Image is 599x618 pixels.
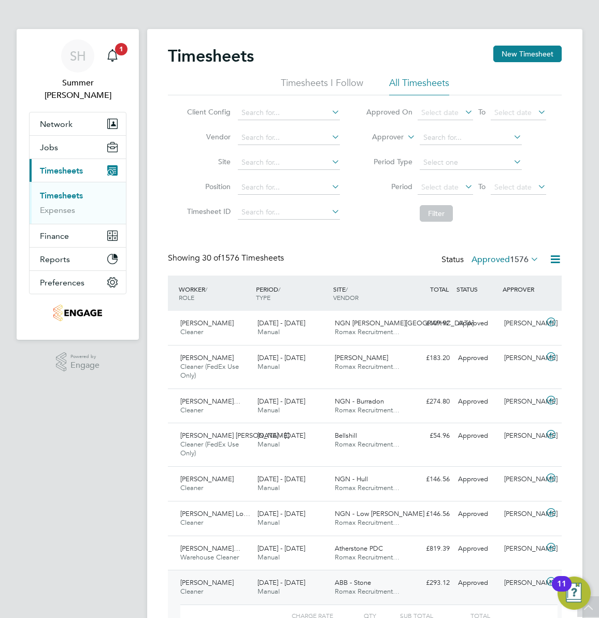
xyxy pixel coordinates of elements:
span: Engage [70,361,99,370]
span: NGN [PERSON_NAME][GEOGRAPHIC_DATA] [335,319,474,327]
div: PERIOD [253,280,331,307]
button: Open Resource Center, 11 new notifications [558,577,591,610]
span: [PERSON_NAME] [335,353,388,362]
span: / [205,285,207,293]
div: STATUS [454,280,500,298]
span: [PERSON_NAME] [180,353,234,362]
span: Timesheets [40,166,83,176]
div: [PERSON_NAME] [500,393,546,410]
nav: Main navigation [17,29,139,340]
span: Summer Hadden [29,77,126,102]
div: [PERSON_NAME] [500,427,546,444]
div: [PERSON_NAME] [500,315,546,332]
label: Site [184,157,231,166]
a: Powered byEngage [56,352,100,372]
a: Timesheets [40,191,83,200]
div: APPROVER [500,280,546,298]
span: Romax Recruitment… [335,553,400,562]
div: Approved [454,471,500,488]
span: Romax Recruitment… [335,587,400,596]
span: 30 of [202,253,221,263]
span: [PERSON_NAME] [180,319,234,327]
span: Select date [421,182,459,192]
div: Approved [454,350,500,367]
label: Period [366,182,412,191]
button: Network [30,112,126,135]
div: Status [441,253,541,267]
span: [PERSON_NAME] [180,578,234,587]
span: Cleaner [180,483,203,492]
div: [PERSON_NAME] [500,574,546,592]
span: 1576 [510,254,529,265]
button: Reports [30,248,126,270]
span: Manual [258,327,280,336]
span: Cleaner [180,406,203,414]
span: Finance [40,231,69,241]
a: Expenses [40,205,75,215]
div: Approved [454,315,500,332]
span: Manual [258,587,280,596]
span: Manual [258,406,280,414]
span: Manual [258,553,280,562]
span: Powered by [70,352,99,361]
div: Approved [454,427,500,444]
input: Search for... [238,106,340,120]
span: [DATE] - [DATE] [258,431,305,440]
span: Manual [258,518,280,527]
div: £54.96 [407,427,453,444]
span: VENDOR [333,293,359,301]
span: Romax Recruitment… [335,406,400,414]
span: [PERSON_NAME] [PERSON_NAME] [180,431,289,440]
div: [PERSON_NAME] [500,506,546,523]
span: Manual [258,362,280,371]
span: Select date [421,108,459,117]
span: / [278,285,280,293]
span: Jobs [40,142,58,152]
div: [PERSON_NAME] [500,471,546,488]
label: Client Config [184,107,231,117]
label: Approver [357,132,404,142]
span: NGN - Hull [335,475,368,483]
span: [DATE] - [DATE] [258,319,305,327]
span: Network [40,119,73,129]
div: SITE [331,280,408,307]
span: [PERSON_NAME]… [180,397,240,406]
div: £183.20 [407,350,453,367]
span: To [475,105,489,119]
span: Romax Recruitment… [335,518,400,527]
label: Position [184,182,231,191]
input: Search for... [238,180,340,195]
span: Cleaner [180,587,203,596]
span: Select date [494,182,532,192]
button: Preferences [30,271,126,294]
input: Search for... [238,131,340,145]
button: Finance [30,224,126,247]
span: Atherstone PDC [335,544,383,553]
label: Approved [472,254,539,265]
span: Romax Recruitment… [335,362,400,371]
span: Manual [258,440,280,449]
span: Bellshill [335,431,357,440]
div: WORKER [176,280,253,307]
a: SHSummer [PERSON_NAME] [29,39,126,102]
div: £819.39 [407,540,453,557]
span: TYPE [256,293,270,301]
input: Search for... [238,205,340,220]
div: £293.12 [407,574,453,592]
span: Manual [258,483,280,492]
div: Showing [168,253,286,264]
div: £146.56 [407,471,453,488]
span: Cleaner [180,327,203,336]
h2: Timesheets [168,46,254,66]
span: / [346,285,348,293]
li: All Timesheets [389,77,449,95]
div: 11 [557,584,566,597]
span: [PERSON_NAME]… [180,544,240,553]
span: To [475,180,489,193]
label: Approved On [366,107,412,117]
span: SH [70,49,86,63]
span: 1 [115,43,127,55]
span: Cleaner (FedEx Use Only) [180,440,239,457]
button: Filter [420,205,453,222]
span: [PERSON_NAME] Lo… [180,509,250,518]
